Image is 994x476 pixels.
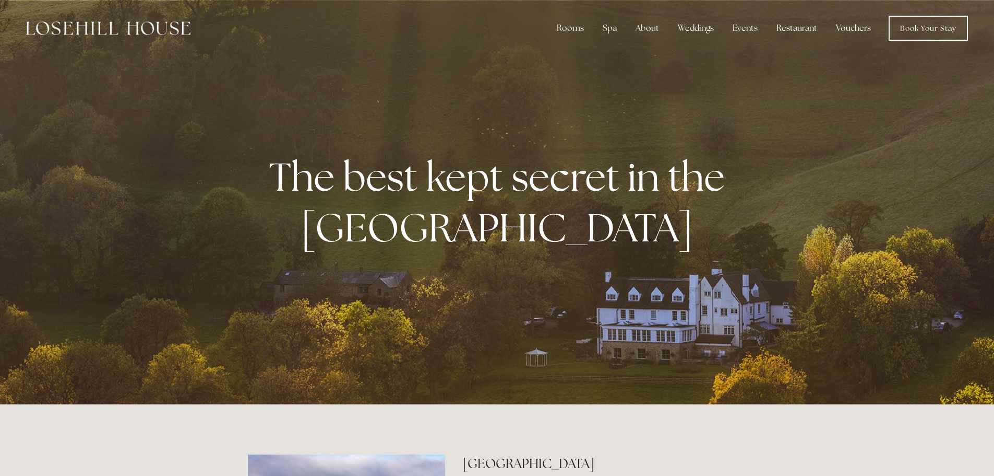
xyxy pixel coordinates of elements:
[594,18,625,39] div: Spa
[889,16,968,41] a: Book Your Stay
[269,151,733,253] strong: The best kept secret in the [GEOGRAPHIC_DATA]
[548,18,592,39] div: Rooms
[828,18,879,39] a: Vouchers
[26,21,190,35] img: Losehill House
[669,18,722,39] div: Weddings
[724,18,766,39] div: Events
[463,455,746,473] h2: [GEOGRAPHIC_DATA]
[768,18,825,39] div: Restaurant
[627,18,667,39] div: About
